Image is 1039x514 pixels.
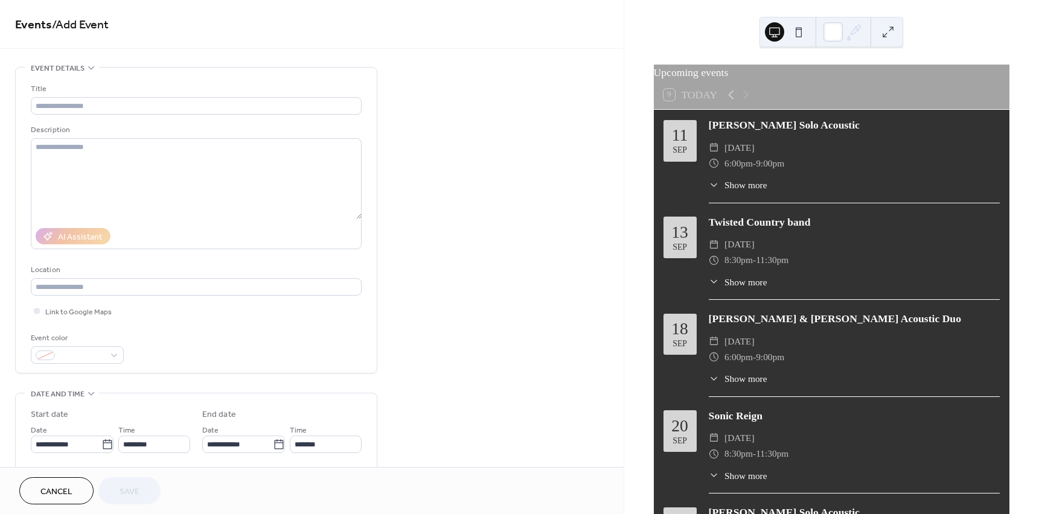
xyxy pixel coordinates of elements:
span: [DATE] [724,334,755,349]
div: [PERSON_NAME] & [PERSON_NAME] Acoustic Duo [709,311,1000,326]
div: 18 [671,320,688,337]
div: ​ [709,178,720,192]
span: [DATE] [724,140,755,156]
div: Sep [673,243,687,252]
div: Title [31,83,359,95]
span: 8:30pm [724,446,753,462]
div: 13 [671,224,688,241]
div: ​ [709,430,720,446]
span: / Add Event [52,13,109,37]
div: ​ [709,372,720,386]
span: - [753,252,756,268]
span: Show more [724,178,767,192]
div: Event color [31,332,121,344]
button: ​Show more [709,469,767,483]
div: ​ [709,236,720,252]
div: Location [31,264,359,276]
div: Sep [673,437,687,445]
div: ​ [709,334,720,349]
span: Show more [724,372,767,386]
div: Description [31,124,359,136]
span: Date [202,424,219,437]
div: Sonic Reign [709,408,1000,424]
a: Events [15,13,52,37]
span: Cancel [40,486,72,498]
div: Upcoming events [654,65,1009,80]
span: Date and time [31,388,85,401]
span: Time [118,424,135,437]
span: 11:30pm [756,252,788,268]
span: Show more [724,469,767,483]
div: ​ [709,252,720,268]
span: - [753,156,756,171]
div: End date [202,408,236,421]
div: Start date [31,408,68,421]
button: ​Show more [709,372,767,386]
span: - [753,349,756,365]
button: ​Show more [709,178,767,192]
button: Cancel [19,477,94,504]
div: ​ [709,156,720,171]
div: Sep [673,340,687,348]
span: Date [31,424,47,437]
span: 6:00pm [724,156,753,171]
span: 6:00pm [724,349,753,365]
div: Twisted Country band [709,214,1000,230]
div: 11 [672,127,688,144]
button: ​Show more [709,275,767,289]
div: 20 [671,417,688,434]
span: 8:30pm [724,252,753,268]
div: ​ [709,349,720,365]
span: 9:00pm [756,349,784,365]
span: Time [290,424,307,437]
div: [PERSON_NAME] Solo Acoustic [709,117,1000,133]
div: ​ [709,140,720,156]
span: 11:30pm [756,446,788,462]
div: ​ [709,446,720,462]
div: Sep [673,146,687,154]
div: ​ [709,469,720,483]
span: - [753,446,756,462]
div: ​ [709,275,720,289]
span: [DATE] [724,236,755,252]
span: 9:00pm [756,156,784,171]
span: Event details [31,62,85,75]
span: Link to Google Maps [45,306,112,319]
span: [DATE] [724,430,755,446]
span: Show more [724,275,767,289]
